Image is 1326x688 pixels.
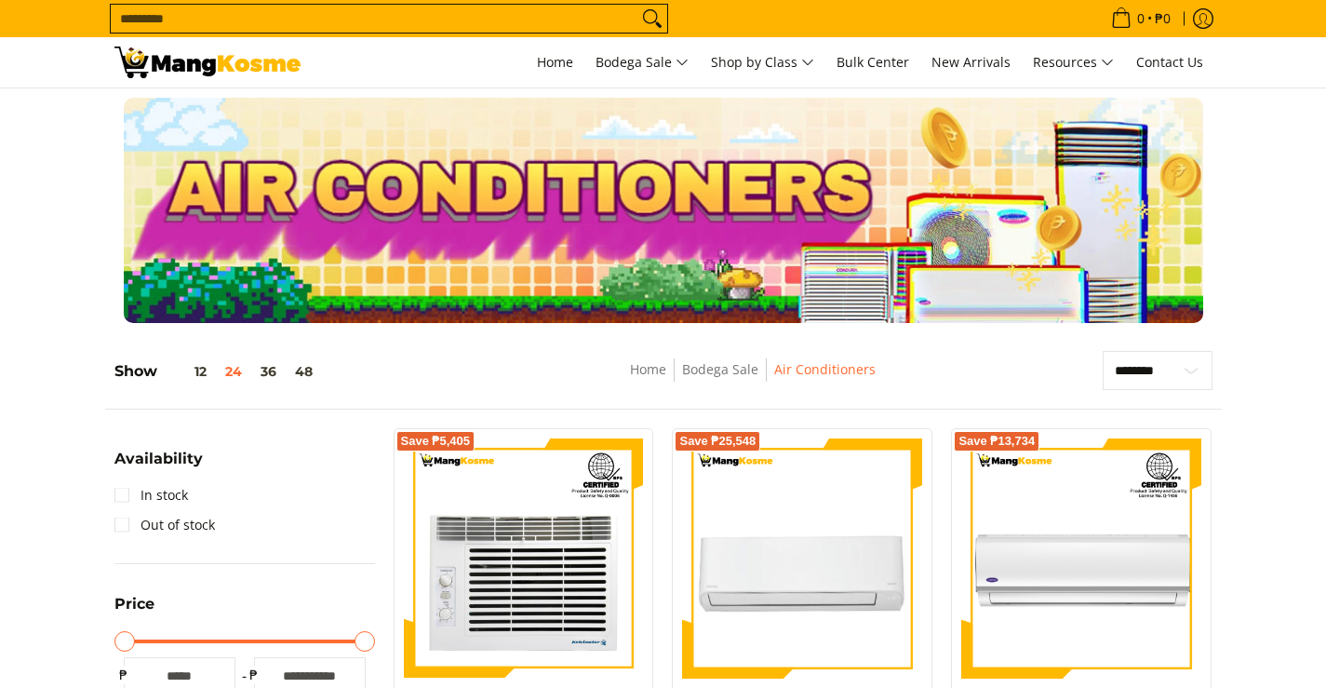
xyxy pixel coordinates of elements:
img: Kelvinator 0.75 HP Deluxe Eco, Window-Type Air Conditioner (Class A) [404,438,644,679]
span: Bulk Center [837,53,909,71]
a: Air Conditioners [774,360,876,378]
a: Bulk Center [827,37,918,88]
span: ₱ [114,666,133,684]
a: Bodega Sale [682,360,758,378]
a: Shop by Class [702,37,824,88]
button: 36 [251,364,286,379]
span: 0 [1134,12,1147,25]
span: ₱ [245,666,263,684]
button: 24 [216,364,251,379]
a: Home [630,360,666,378]
span: Availability [114,452,203,466]
button: Search [637,5,667,33]
span: Home [537,53,573,71]
img: Carrier 1.0 HP Optima 3 R32 Split-Type Non-Inverter Air Conditioner (Class A) [961,438,1201,679]
span: ₱0 [1152,12,1173,25]
span: Contact Us [1136,53,1203,71]
nav: Breadcrumbs [493,358,1011,400]
span: Save ₱5,405 [401,436,471,447]
span: Bodega Sale [596,51,689,74]
a: Resources [1024,37,1123,88]
span: New Arrivals [931,53,1011,71]
summary: Open [114,597,154,626]
span: Resources [1033,51,1114,74]
nav: Main Menu [319,37,1212,88]
a: Out of stock [114,510,215,540]
a: Home [528,37,583,88]
a: In stock [114,480,188,510]
a: Contact Us [1127,37,1212,88]
span: Shop by Class [711,51,814,74]
button: 48 [286,364,322,379]
a: Bodega Sale [586,37,698,88]
button: 12 [157,364,216,379]
img: Bodega Sale Aircon l Mang Kosme: Home Appliances Warehouse Sale [114,47,301,78]
span: Price [114,597,154,612]
span: Save ₱13,734 [958,436,1035,447]
a: New Arrivals [922,37,1020,88]
span: • [1105,8,1176,29]
span: Save ₱25,548 [679,436,756,447]
h5: Show [114,362,322,381]
img: Toshiba 2 HP New Model Split-Type Inverter Air Conditioner (Class A) [682,438,922,679]
summary: Open [114,452,203,480]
